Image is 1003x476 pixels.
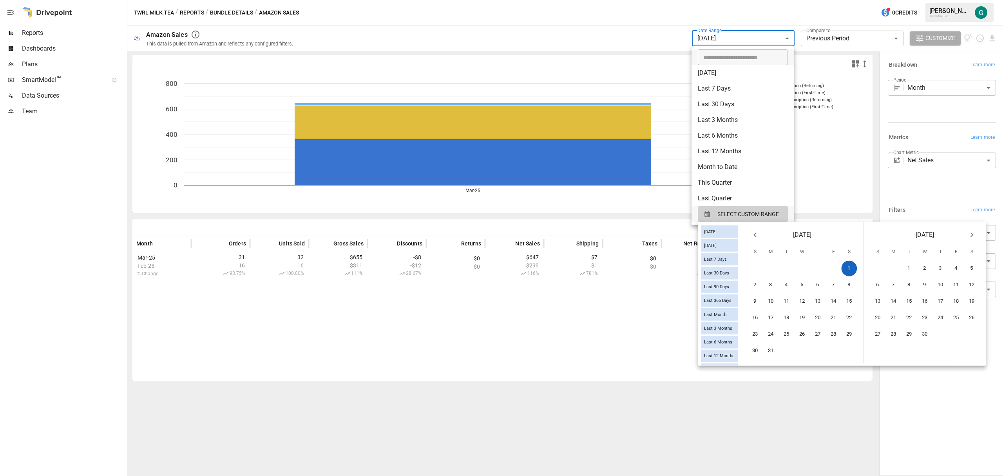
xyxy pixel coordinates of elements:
[917,310,933,326] button: 23
[916,229,934,240] span: [DATE]
[701,308,738,321] div: Last Month
[933,244,947,260] span: Thursday
[886,244,900,260] span: Monday
[902,244,916,260] span: Tuesday
[748,327,763,342] button: 23
[701,298,735,303] span: Last 365 Days
[748,294,763,309] button: 9
[701,353,738,358] span: Last 12 Months
[795,277,810,293] button: 5
[795,327,810,342] button: 26
[933,294,949,309] button: 17
[810,310,826,326] button: 20
[842,277,857,293] button: 8
[826,277,842,293] button: 7
[692,112,794,128] li: Last 3 Months
[795,310,810,326] button: 19
[701,294,738,307] div: Last 365 Days
[811,244,825,260] span: Thursday
[964,261,980,276] button: 5
[949,294,964,309] button: 18
[826,294,842,309] button: 14
[701,312,730,317] span: Last Month
[949,244,963,260] span: Friday
[842,261,857,276] button: 1
[842,327,857,342] button: 29
[949,277,964,293] button: 11
[701,271,732,276] span: Last 30 Days
[902,294,917,309] button: 15
[748,310,763,326] button: 16
[747,227,763,243] button: Previous month
[886,277,902,293] button: 7
[779,244,793,260] span: Tuesday
[902,310,917,326] button: 22
[763,327,779,342] button: 24
[701,349,738,362] div: Last 12 Months
[701,239,738,252] div: [DATE]
[964,227,979,243] button: Next month
[870,277,886,293] button: 6
[692,159,794,175] li: Month to Date
[918,244,932,260] span: Wednesday
[886,294,902,309] button: 14
[917,261,933,276] button: 2
[701,363,738,376] div: Last Year
[779,294,795,309] button: 11
[701,336,738,348] div: Last 6 Months
[764,244,778,260] span: Monday
[701,225,738,238] div: [DATE]
[763,310,779,326] button: 17
[870,294,886,309] button: 13
[692,191,794,206] li: Last Quarter
[917,277,933,293] button: 9
[692,175,794,191] li: This Quarter
[886,310,902,326] button: 21
[763,277,779,293] button: 3
[748,277,763,293] button: 2
[795,294,810,309] button: 12
[779,327,795,342] button: 25
[933,261,949,276] button: 3
[917,327,933,342] button: 30
[949,261,964,276] button: 4
[810,277,826,293] button: 6
[871,244,885,260] span: Sunday
[826,327,842,342] button: 28
[701,284,732,289] span: Last 90 Days
[842,310,857,326] button: 22
[842,244,856,260] span: Saturday
[763,294,779,309] button: 10
[748,343,763,359] button: 30
[748,244,762,260] span: Sunday
[870,327,886,342] button: 27
[793,229,811,240] span: [DATE]
[902,277,917,293] button: 8
[826,310,842,326] button: 21
[701,243,720,248] span: [DATE]
[692,144,794,159] li: Last 12 Months
[933,277,949,293] button: 10
[779,277,795,293] button: 4
[949,310,964,326] button: 25
[965,244,979,260] span: Saturday
[701,325,735,331] span: Last 3 Months
[810,294,826,309] button: 13
[826,244,840,260] span: Friday
[698,206,788,222] button: SELECT CUSTOM RANGE
[701,257,730,262] span: Last 7 Days
[701,280,738,293] div: Last 90 Days
[701,253,738,265] div: Last 7 Days
[842,294,857,309] button: 15
[701,322,738,334] div: Last 3 Months
[763,343,779,359] button: 31
[701,267,738,279] div: Last 30 Days
[964,277,980,293] button: 12
[779,310,795,326] button: 18
[795,244,809,260] span: Wednesday
[964,294,980,309] button: 19
[717,209,779,219] span: SELECT CUSTOM RANGE
[810,327,826,342] button: 27
[692,128,794,144] li: Last 6 Months
[870,310,886,326] button: 20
